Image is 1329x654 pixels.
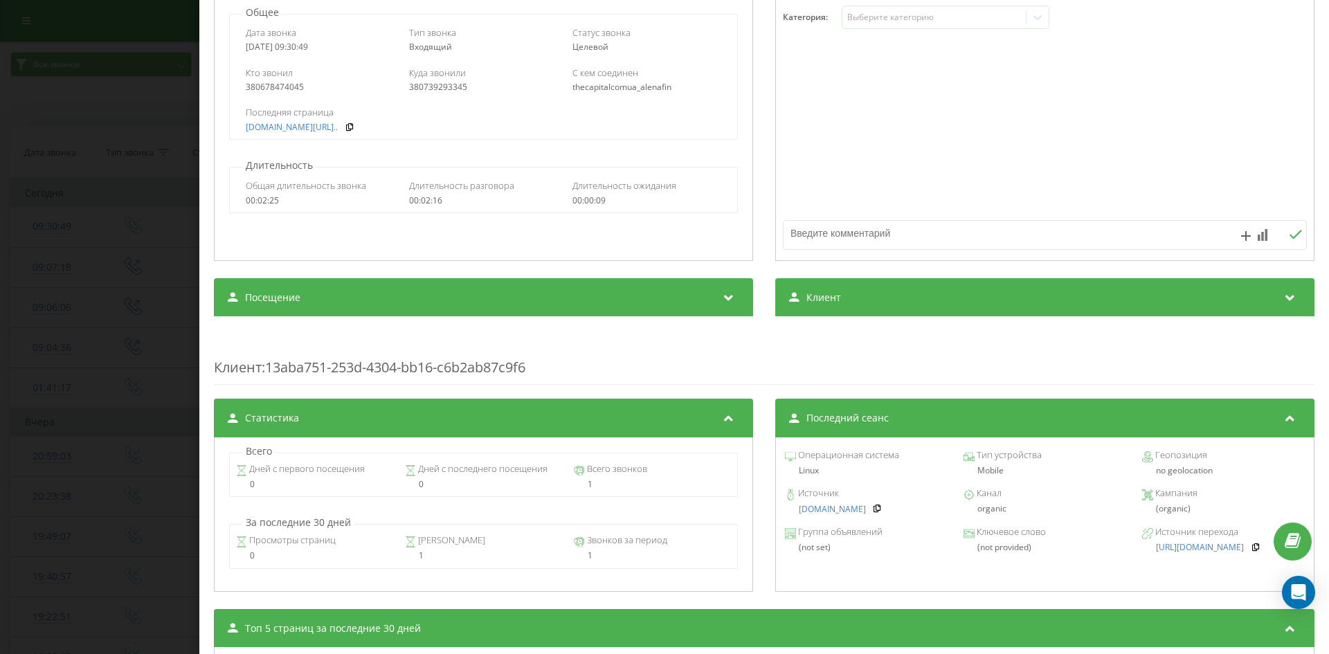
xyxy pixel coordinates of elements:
[242,444,275,458] p: Всего
[247,462,365,476] span: Дней с первого посещения
[409,26,456,39] span: Тип звонка
[409,179,514,192] span: Длительность разговора
[796,487,839,500] span: Источник
[785,466,948,475] div: Linux
[1142,504,1305,514] div: (organic)
[572,41,608,53] span: Целевой
[242,158,316,172] p: Длительность
[246,179,366,192] span: Общая длительность звонка
[964,543,1126,552] div: (not provided)
[783,12,842,22] h4: Категория :
[574,551,731,561] div: 1
[409,41,452,53] span: Входящий
[572,196,721,206] div: 00:00:09
[405,480,562,489] div: 0
[245,621,421,635] span: Топ 5 страниц за последние 30 дней
[572,179,676,192] span: Длительность ожидания
[246,122,338,132] a: [DOMAIN_NAME][URL]..
[1282,576,1315,609] div: Open Intercom Messenger
[1153,448,1207,462] span: Геопозиция
[246,82,395,92] div: 380678474045
[1156,543,1244,552] a: [URL][DOMAIN_NAME]
[1142,466,1305,475] div: no geolocation
[975,487,1002,500] span: Канал
[574,480,731,489] div: 1
[247,534,336,547] span: Просмотры страниц
[409,82,558,92] div: 380739293345
[245,411,299,425] span: Статистика
[1153,487,1197,500] span: Кампания
[796,525,883,539] span: Группа объявлений
[409,66,466,79] span: Куда звонили
[806,411,889,425] span: Последний сеанс
[405,551,562,561] div: 1
[245,291,300,305] span: Посещение
[246,26,296,39] span: Дата звонка
[585,534,667,547] span: Звонков за период
[246,66,293,79] span: Кто звонил
[975,525,1046,539] span: Ключевое слово
[214,330,1314,385] div: : 13aba751-253d-4304-bb16-c6b2ab87c9f6
[572,66,638,79] span: С кем соединен
[572,82,721,92] div: thecapitalcomua_alenafin
[964,466,1126,475] div: Mobile
[242,6,282,19] p: Общее
[246,42,395,52] div: [DATE] 09:30:49
[246,106,334,118] span: Последняя страница
[409,196,558,206] div: 00:02:16
[236,551,393,561] div: 0
[246,196,395,206] div: 00:02:25
[975,448,1042,462] span: Тип устройства
[416,462,548,476] span: Дней с последнего посещения
[799,505,866,514] a: [DOMAIN_NAME]
[1153,525,1238,539] span: Источник перехода
[214,358,262,376] span: Клиент
[806,291,841,305] span: Клиент
[785,543,948,552] div: (not set)
[796,448,899,462] span: Операционная система
[236,480,393,489] div: 0
[572,26,631,39] span: Статус звонка
[964,504,1126,514] div: organic
[242,516,354,529] p: За последние 30 дней
[847,12,1020,23] div: Выберите категорию
[416,534,485,547] span: [PERSON_NAME]
[585,462,647,476] span: Всего звонков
